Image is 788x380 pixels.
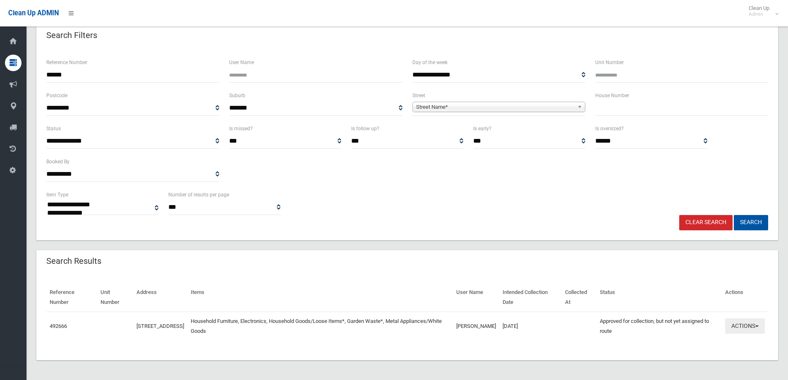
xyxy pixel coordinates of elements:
[596,283,722,312] th: Status
[229,58,254,67] label: User Name
[473,124,491,133] label: Is early?
[679,215,733,230] a: Clear Search
[229,91,245,100] label: Suburb
[595,124,624,133] label: Is oversized?
[453,312,499,340] td: [PERSON_NAME]
[595,91,629,100] label: House Number
[453,283,499,312] th: User Name
[595,58,624,67] label: Unit Number
[412,91,425,100] label: Street
[36,253,111,269] header: Search Results
[416,102,574,112] span: Street Name*
[351,124,379,133] label: Is follow up?
[499,283,562,312] th: Intended Collection Date
[46,58,87,67] label: Reference Number
[46,283,97,312] th: Reference Number
[36,27,107,43] header: Search Filters
[745,5,778,17] span: Clean Up
[8,9,59,17] span: Clean Up ADMIN
[46,91,67,100] label: Postcode
[168,190,229,199] label: Number of results per page
[187,312,453,340] td: Household Furniture, Electronics, Household Goods/Loose Items*, Garden Waste*, Metal Appliances/W...
[749,11,769,17] small: Admin
[722,283,768,312] th: Actions
[499,312,562,340] td: [DATE]
[97,283,133,312] th: Unit Number
[133,283,187,312] th: Address
[596,312,722,340] td: Approved for collection, but not yet assigned to route
[725,318,765,334] button: Actions
[46,124,61,133] label: Status
[187,283,453,312] th: Items
[46,157,69,166] label: Booked By
[50,323,67,329] a: 492666
[229,124,253,133] label: Is missed?
[734,215,768,230] button: Search
[562,283,596,312] th: Collected At
[412,58,448,67] label: Day of the week
[46,190,68,199] label: Item Type
[137,323,184,329] a: [STREET_ADDRESS]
